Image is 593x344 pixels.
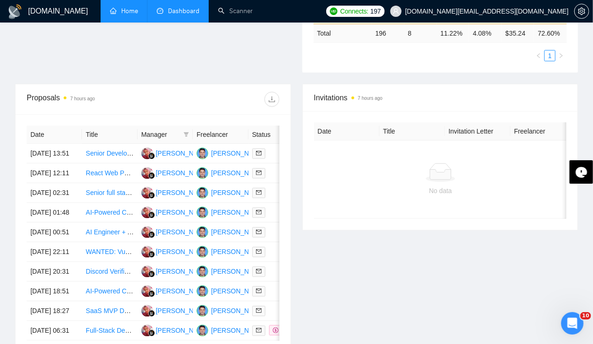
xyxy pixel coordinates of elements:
[148,192,155,199] img: gigradar-bm.png
[330,7,337,15] img: upwork-logo.png
[445,122,511,141] th: Invitation Letter
[252,129,291,140] span: Status
[156,148,210,158] div: [PERSON_NAME]
[82,282,137,301] td: AI-Powered Calorie Tracking Mobile App Development
[148,153,155,159] img: gigradar-bm.png
[197,325,208,337] img: AR
[197,307,265,314] a: AR[PERSON_NAME]
[70,96,95,101] time: 7 hours ago
[556,50,567,61] li: Next Page
[141,226,153,238] img: DP
[156,168,210,178] div: [PERSON_NAME]
[197,326,265,334] a: AR[PERSON_NAME]
[141,305,153,317] img: DP
[544,50,556,61] li: 1
[372,24,404,42] td: 196
[148,172,155,179] img: gigradar-bm.png
[580,312,591,320] span: 10
[265,96,279,103] span: download
[197,247,265,255] a: AR[PERSON_NAME]
[533,50,544,61] button: left
[82,126,137,144] th: Title
[211,306,265,316] div: [PERSON_NAME]
[82,223,137,242] td: AI Engineer + Agents | LLM + RAG + GenAI | Automations | Full-Stack
[197,305,208,317] img: AR
[197,148,208,159] img: AR
[27,301,82,321] td: [DATE] 18:27
[86,150,205,157] a: Senior Developer - Exchange Application
[197,169,265,176] a: AR[PERSON_NAME]
[82,301,137,321] td: SaaS MVP Development (PH-Focused, Chat-First Quotation Platform)
[82,262,137,282] td: Discord Verification Bot + Dashboard Development (Full Feature Replication + UX Improvements)
[82,183,137,203] td: Senior full stack - PWA - Ai platform
[82,144,137,164] td: Senior Developer - Exchange Application
[197,187,208,199] img: AR
[27,92,153,107] div: Proposals
[141,285,153,297] img: DP
[86,268,369,275] a: Discord Verification Bot + Dashboard Development (Full Feature Replication + UX Improvements)
[574,4,589,19] button: setting
[502,24,534,42] td: $ 35.24
[211,266,265,277] div: [PERSON_NAME]
[156,286,210,296] div: [PERSON_NAME]
[157,7,163,14] span: dashboard
[110,7,138,15] a: homeHome
[534,24,567,42] td: 72.60 %
[314,122,380,141] th: Date
[575,7,589,15] span: setting
[148,271,155,277] img: gigradar-bm.png
[141,247,210,255] a: DP[PERSON_NAME]
[380,122,445,141] th: Title
[138,126,193,144] th: Manager
[168,7,199,15] span: Dashboard
[141,266,153,277] img: DP
[314,24,372,42] td: Total
[256,150,262,156] span: mail
[183,132,189,137] span: filter
[211,227,265,237] div: [PERSON_NAME]
[314,92,567,104] span: Invitations
[27,144,82,164] td: [DATE] 13:51
[141,326,210,334] a: DP[PERSON_NAME]
[86,287,244,295] a: AI-Powered Calorie Tracking Mobile App Development
[141,167,153,179] img: DP
[86,327,234,334] a: Full-Stack Developer Needed for App Development
[141,129,180,140] span: Manager
[322,186,560,196] div: No data
[256,269,262,274] span: mail
[141,246,153,258] img: DP
[141,149,210,157] a: DP[PERSON_NAME]
[256,190,262,195] span: mail
[82,321,137,341] td: Full-Stack Developer Needed for App Development
[556,50,567,61] button: right
[256,170,262,176] span: mail
[197,228,265,235] a: AR[PERSON_NAME]
[141,188,210,196] a: DP[PERSON_NAME]
[561,312,584,335] iframe: Intercom live chat
[86,248,214,255] a: WANTED: VueJS developer immediate start
[7,4,22,19] img: logo
[27,126,82,144] th: Date
[148,232,155,238] img: gigradar-bm.png
[211,325,265,336] div: [PERSON_NAME]
[27,164,82,183] td: [DATE] 12:11
[86,169,177,177] a: React Web Portal Development
[340,6,368,16] span: Connects:
[256,328,262,333] span: mail
[393,8,399,15] span: user
[273,328,278,333] span: dollar
[86,189,189,196] a: Senior full stack - PWA - Ai platform
[197,207,208,218] img: AR
[148,330,155,337] img: gigradar-bm.png
[141,307,210,314] a: DP[PERSON_NAME]
[358,96,383,101] time: 7 hours ago
[197,246,208,258] img: AR
[27,183,82,203] td: [DATE] 02:31
[156,207,210,217] div: [PERSON_NAME]
[256,249,262,254] span: mail
[256,209,262,215] span: mail
[141,325,153,337] img: DP
[197,267,265,275] a: AR[PERSON_NAME]
[197,287,265,294] a: AR[PERSON_NAME]
[256,308,262,314] span: mail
